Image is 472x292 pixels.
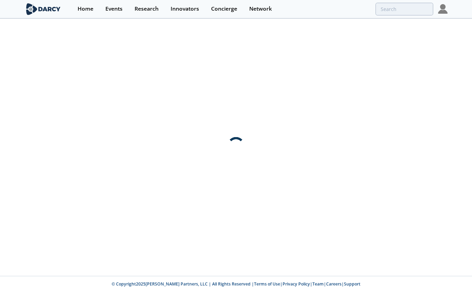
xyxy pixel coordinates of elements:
[249,6,272,12] div: Network
[78,6,93,12] div: Home
[438,4,448,14] img: Profile
[344,281,360,287] a: Support
[283,281,310,287] a: Privacy Policy
[211,6,237,12] div: Concierge
[376,3,433,15] input: Advanced Search
[135,6,159,12] div: Research
[254,281,280,287] a: Terms of Use
[312,281,324,287] a: Team
[105,6,123,12] div: Events
[171,6,199,12] div: Innovators
[326,281,342,287] a: Careers
[25,3,62,15] img: logo-wide.svg
[26,281,446,287] p: © Copyright 2025 [PERSON_NAME] Partners, LLC | All Rights Reserved | | | | |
